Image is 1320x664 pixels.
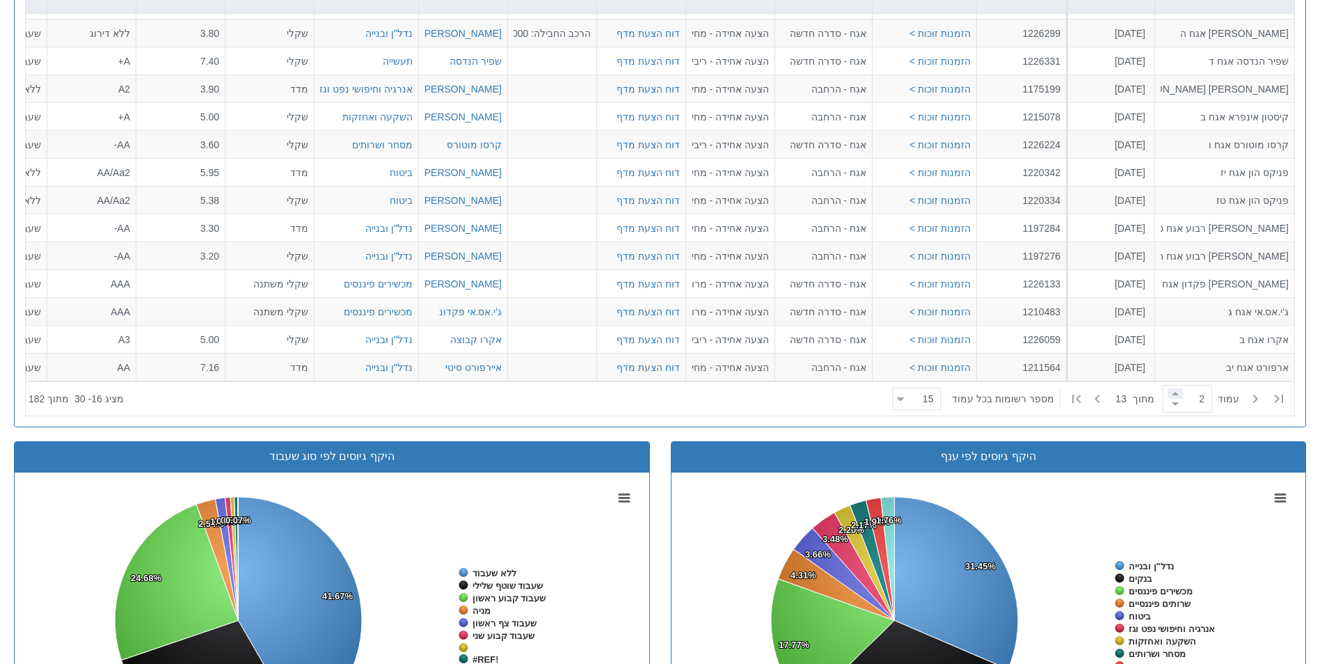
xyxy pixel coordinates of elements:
[838,525,864,535] tspan: 2.20%
[447,138,502,152] div: קרסו מוטורס
[342,110,413,124] button: השקעה ואחזקות
[1129,599,1191,609] tspan: שרותים פיננסיים
[231,221,308,235] div: מדד
[142,26,219,40] div: 3.80
[231,305,308,319] div: שקלי משתנה
[53,166,130,180] div: AA/Aa2
[344,277,413,291] div: מכשירים פיננסים
[472,568,516,578] tspan: ללא שעבוד
[864,516,890,527] tspan: 1.94%
[909,305,971,319] button: הזמנות זוכות >
[909,193,971,207] button: הזמנות זוכות >
[390,166,502,180] button: [PERSON_NAME] גיוסי הו
[617,278,680,290] a: דוח הצעת מדף
[781,333,866,347] div: אגח - סדרה חדשה
[231,277,308,291] div: שקלי משתנה
[390,193,502,207] button: [PERSON_NAME] גיוסי הו
[617,223,680,234] a: דוח הצעת מדף
[876,515,902,525] tspan: 1.76%
[617,362,680,373] a: דוח הצעת מדף
[923,392,939,406] div: 15
[131,573,162,583] tspan: 24.68%
[1072,54,1145,68] div: [DATE]
[384,277,502,291] button: [PERSON_NAME] פקדונות
[781,221,866,235] div: אגח - הרחבה
[909,221,971,235] button: הזמנות זוכות >
[210,516,236,527] tspan: 1.26%
[1161,54,1289,68] div: שפיר הנדסה אגח ד
[1072,277,1145,291] div: [DATE]
[779,640,810,650] tspan: 17.77%
[365,361,413,374] button: נדל"ן ובנייה
[1161,166,1289,180] div: פניקס הון אגח יז
[365,333,413,347] button: נדל"ן ובנייה
[909,361,971,374] button: הזמנות זוכות >
[983,361,1060,374] div: 1211564
[399,249,502,263] div: [PERSON_NAME] כחול
[472,593,546,603] tspan: שעבוד קבוע ראשון
[1129,649,1186,659] tspan: מסחר ושרותים
[965,561,996,571] tspan: 31.45%
[1129,586,1193,596] tspan: מכשירים פיננסים
[1161,277,1289,291] div: [PERSON_NAME] פקדון אגח ד
[216,516,242,526] tspan: 0.69%
[53,333,130,347] div: A3
[781,54,866,68] div: אגח - סדרה חדשה
[617,139,680,150] a: דוח הצעת מדף
[53,193,130,207] div: AA/Aa2
[1072,110,1145,124] div: [DATE]
[472,618,537,629] tspan: שעבוד צף ראשון
[365,249,413,263] button: נדל"ן ובנייה
[352,138,413,152] button: מסחר ושרותים
[952,392,1054,406] span: ‏מספר רשומות בכל עמוד
[53,54,130,68] div: A+
[29,384,124,414] div: ‏מציג 16 - 30 ‏ מתוך 182
[692,166,769,180] div: הצעה אחידה - מחיר
[142,249,219,263] div: 3.20
[909,138,971,152] button: הזמנות זוכות >
[142,110,219,124] div: 5.00
[617,56,680,67] a: דוח הצעת מדף
[1129,624,1215,634] tspan: אנרגיה וחיפושי נפט וגז
[344,305,413,319] button: מכשירים פיננסים
[983,333,1060,347] div: 1226059
[781,249,866,263] div: אגח - הרחבה
[851,520,877,530] tspan: 2.17%
[142,166,219,180] div: 5.95
[142,54,219,68] div: 7.40
[142,221,219,235] div: 3.30
[1129,611,1151,622] tspan: ביטוח
[390,166,413,180] button: ביטוח
[692,249,769,263] div: הצעה אחידה - מחיר
[692,82,769,96] div: הצעה אחידה - מחיר
[231,249,308,263] div: שקלי
[983,166,1060,180] div: 1220342
[1161,138,1289,152] div: קרסו מוטורס אגח ו
[53,138,130,152] div: AA-
[231,193,308,207] div: שקלי
[983,110,1060,124] div: 1215078
[399,221,502,235] button: [PERSON_NAME] כחול
[450,333,502,347] button: אקרו קבוצה
[909,110,971,124] button: הזמנות זוכות >
[319,82,413,96] button: אנרגיה וחיפושי נפט וגז
[692,221,769,235] div: הצעה אחידה - מחיר
[781,305,866,319] div: אגח - סדרה חדשה
[231,110,308,124] div: שקלי
[909,166,971,180] button: הזמנות זוכות >
[450,54,502,68] div: שפיר הנדסה
[1161,26,1289,40] div: [PERSON_NAME] אגח ה
[790,570,816,580] tspan: 4.31%
[1072,221,1145,235] div: [DATE]
[1161,110,1289,124] div: קיסטון אינפרא אגח ב
[422,110,502,124] button: [PERSON_NAME]
[617,195,680,206] a: דוח הצעת מדף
